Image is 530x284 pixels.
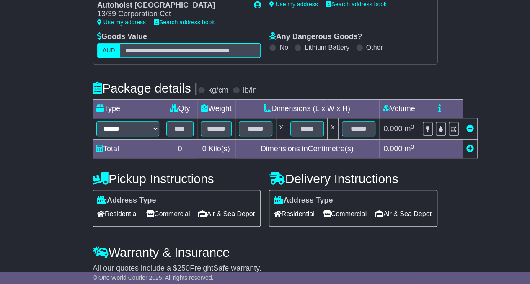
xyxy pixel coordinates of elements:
label: Other [366,44,383,52]
div: All our quotes include a $ FreightSafe warranty. [93,264,437,273]
td: Dimensions in Centimetre(s) [235,140,379,158]
span: 250 [177,264,190,272]
div: Autohoist [GEOGRAPHIC_DATA] [97,1,246,10]
a: Use my address [97,19,146,26]
td: Weight [197,100,235,118]
td: 0 [163,140,197,158]
label: No [279,44,288,52]
label: AUD [97,43,121,58]
span: Air & Sea Depot [375,207,432,220]
a: Use my address [269,1,318,8]
span: 0.000 [383,145,402,153]
a: Add new item [466,145,474,153]
span: Commercial [323,207,367,220]
label: kg/cm [208,86,228,95]
span: 0.000 [383,124,402,133]
span: m [404,124,414,133]
a: Remove this item [466,124,474,133]
td: Volume [379,100,419,118]
span: Residential [274,207,314,220]
td: Kilo(s) [197,140,235,158]
span: © One World Courier 2025. All rights reserved. [93,274,214,281]
span: Commercial [146,207,190,220]
sup: 3 [411,124,414,130]
span: 0 [202,145,207,153]
td: x [327,118,338,140]
td: Qty [163,100,197,118]
span: m [404,145,414,153]
h4: Package details | [93,81,198,95]
label: Address Type [274,196,333,205]
td: x [276,118,287,140]
label: Address Type [97,196,156,205]
h4: Warranty & Insurance [93,245,437,259]
td: Total [93,140,163,158]
h4: Delivery Instructions [269,172,437,186]
a: Search address book [154,19,215,26]
span: Residential [97,207,138,220]
a: Search address book [326,1,387,8]
span: Air & Sea Depot [198,207,255,220]
label: Goods Value [97,32,147,41]
sup: 3 [411,144,414,150]
h4: Pickup Instructions [93,172,261,186]
td: Dimensions (L x W x H) [235,100,379,118]
label: Any Dangerous Goods? [269,32,362,41]
div: 13/39 Corporation Cct [97,10,246,19]
label: lb/in [243,86,257,95]
td: Type [93,100,163,118]
label: Lithium Battery [305,44,349,52]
